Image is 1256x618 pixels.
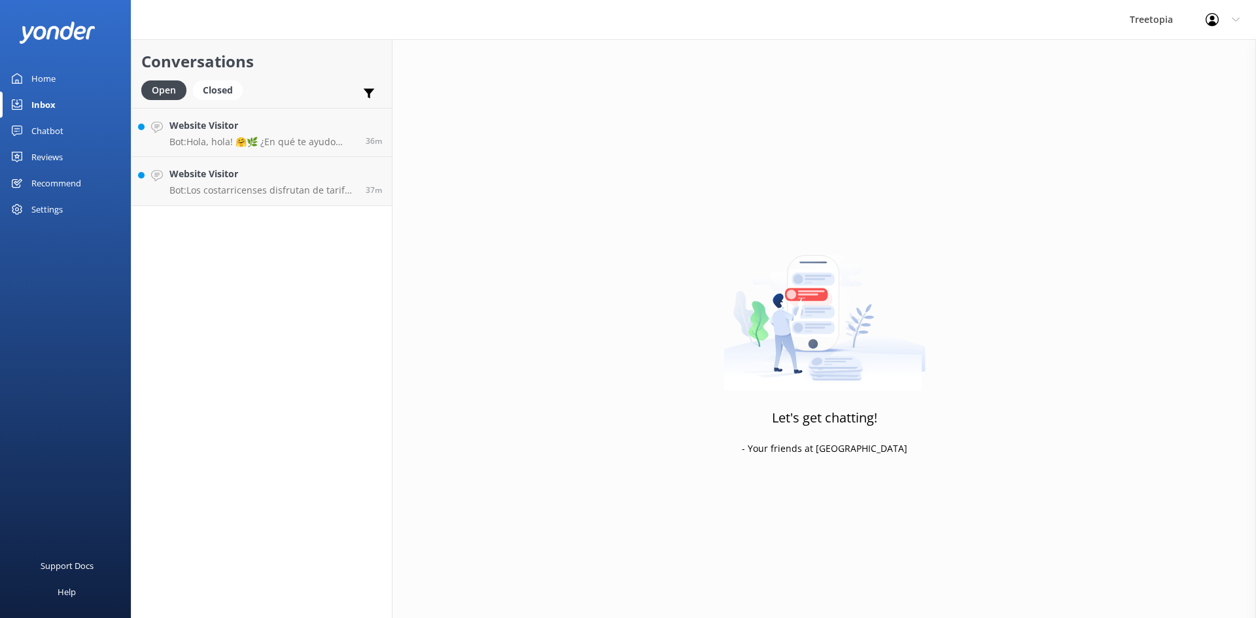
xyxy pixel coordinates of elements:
[169,136,356,148] p: Bot: Hola, hola! 🤗🌿 ¿En qué te ayudo [DATE]? ¡Estoy lista para la aventura! 🚀.
[131,157,392,206] a: Website VisitorBot:Los costarricenses disfrutan de tarifas especiales en [GEOGRAPHIC_DATA], pagan...
[366,184,382,196] span: 01:20pm 16-Aug-2025 (UTC -06:00) America/Mexico_City
[31,92,56,118] div: Inbox
[131,108,392,157] a: Website VisitorBot:Hola, hola! 🤗🌿 ¿En qué te ayudo [DATE]? ¡Estoy lista para la aventura! 🚀.36m
[193,80,243,100] div: Closed
[31,170,81,196] div: Recommend
[193,82,249,97] a: Closed
[366,135,382,146] span: 01:21pm 16-Aug-2025 (UTC -06:00) America/Mexico_City
[58,579,76,605] div: Help
[742,441,907,456] p: - Your friends at [GEOGRAPHIC_DATA]
[169,184,356,196] p: Bot: Los costarricenses disfrutan de tarifas especiales en [GEOGRAPHIC_DATA], pagando el precio d...
[772,407,877,428] h3: Let's get chatting!
[31,144,63,170] div: Reviews
[141,80,186,100] div: Open
[724,228,926,391] img: artwork of a man stealing a conversation from at giant smartphone
[31,118,63,144] div: Chatbot
[141,49,382,74] h2: Conversations
[141,82,193,97] a: Open
[31,65,56,92] div: Home
[41,553,94,579] div: Support Docs
[20,22,95,43] img: yonder-white-logo.png
[169,118,356,133] h4: Website Visitor
[31,196,63,222] div: Settings
[169,167,356,181] h4: Website Visitor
